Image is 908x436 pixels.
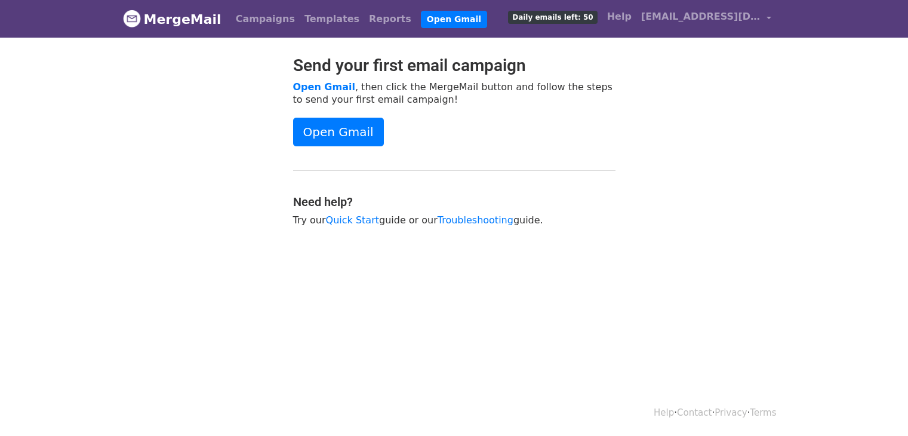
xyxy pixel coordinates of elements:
[677,407,712,418] a: Contact
[602,5,636,29] a: Help
[293,81,615,106] p: , then click the MergeMail button and follow the steps to send your first email campaign!
[123,10,141,27] img: MergeMail logo
[326,214,379,226] a: Quick Start
[421,11,487,28] a: Open Gmail
[641,10,761,24] span: [EMAIL_ADDRESS][DOMAIN_NAME]
[293,56,615,76] h2: Send your first email campaign
[293,118,384,146] a: Open Gmail
[508,11,597,24] span: Daily emails left: 50
[654,407,674,418] a: Help
[293,81,355,93] a: Open Gmail
[503,5,602,29] a: Daily emails left: 50
[636,5,776,33] a: [EMAIL_ADDRESS][DOMAIN_NAME]
[231,7,300,31] a: Campaigns
[364,7,416,31] a: Reports
[293,214,615,226] p: Try our guide or our guide.
[293,195,615,209] h4: Need help?
[715,407,747,418] a: Privacy
[438,214,513,226] a: Troubleshooting
[750,407,776,418] a: Terms
[123,7,221,32] a: MergeMail
[300,7,364,31] a: Templates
